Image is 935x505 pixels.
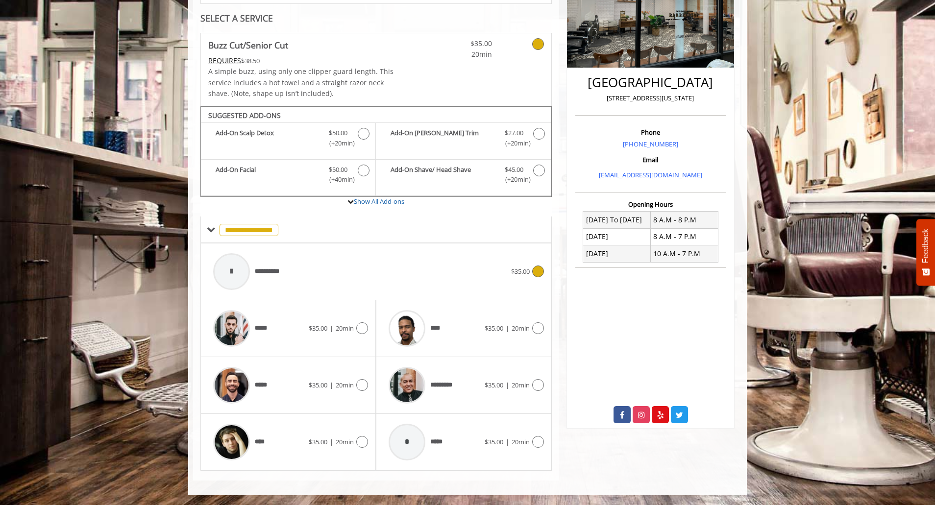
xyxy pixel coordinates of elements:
[506,437,509,446] span: |
[599,170,702,179] a: [EMAIL_ADDRESS][DOMAIN_NAME]
[623,140,678,148] a: [PHONE_NUMBER]
[434,38,492,49] span: $35.00
[512,324,530,333] span: 20min
[208,111,281,120] b: SUGGESTED ADD-ONS
[354,197,404,206] a: Show All Add-ons
[650,228,718,245] td: 8 A.M - 7 P.M
[391,165,494,185] b: Add-On Shave/ Head Shave
[208,56,241,65] span: This service needs some Advance to be paid before we block your appointment
[499,138,528,148] span: (+20min )
[485,381,503,389] span: $35.00
[309,381,327,389] span: $35.00
[506,381,509,389] span: |
[583,228,651,245] td: [DATE]
[511,267,530,276] span: $35.00
[208,55,405,66] div: $38.50
[499,174,528,185] span: (+20min )
[206,128,370,151] label: Add-On Scalp Detox
[200,14,552,23] div: SELECT A SERVICE
[921,229,930,263] span: Feedback
[506,324,509,333] span: |
[324,138,353,148] span: (+20min )
[336,437,354,446] span: 20min
[578,93,723,103] p: [STREET_ADDRESS][US_STATE]
[330,381,333,389] span: |
[485,324,503,333] span: $35.00
[329,165,347,175] span: $50.00
[578,156,723,163] h3: Email
[381,128,546,151] label: Add-On Beard Trim
[208,66,405,99] p: A simple buzz, using only one clipper guard length. This service includes a hot towel and a strai...
[512,381,530,389] span: 20min
[200,106,552,197] div: Buzz Cut/Senior Cut Add-onS
[434,49,492,60] span: 20min
[330,437,333,446] span: |
[575,201,726,208] h3: Opening Hours
[505,165,523,175] span: $45.00
[583,212,651,228] td: [DATE] To [DATE]
[485,437,503,446] span: $35.00
[381,165,546,188] label: Add-On Shave/ Head Shave
[330,324,333,333] span: |
[216,128,319,148] b: Add-On Scalp Detox
[336,324,354,333] span: 20min
[336,381,354,389] span: 20min
[650,245,718,262] td: 10 A.M - 7 P.M
[578,75,723,90] h2: [GEOGRAPHIC_DATA]
[583,245,651,262] td: [DATE]
[578,129,723,136] h3: Phone
[309,437,327,446] span: $35.00
[216,165,319,185] b: Add-On Facial
[916,219,935,286] button: Feedback - Show survey
[650,212,718,228] td: 8 A.M - 8 P.M
[329,128,347,138] span: $50.00
[208,38,288,52] b: Buzz Cut/Senior Cut
[505,128,523,138] span: $27.00
[324,174,353,185] span: (+40min )
[512,437,530,446] span: 20min
[391,128,494,148] b: Add-On [PERSON_NAME] Trim
[206,165,370,188] label: Add-On Facial
[309,324,327,333] span: $35.00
